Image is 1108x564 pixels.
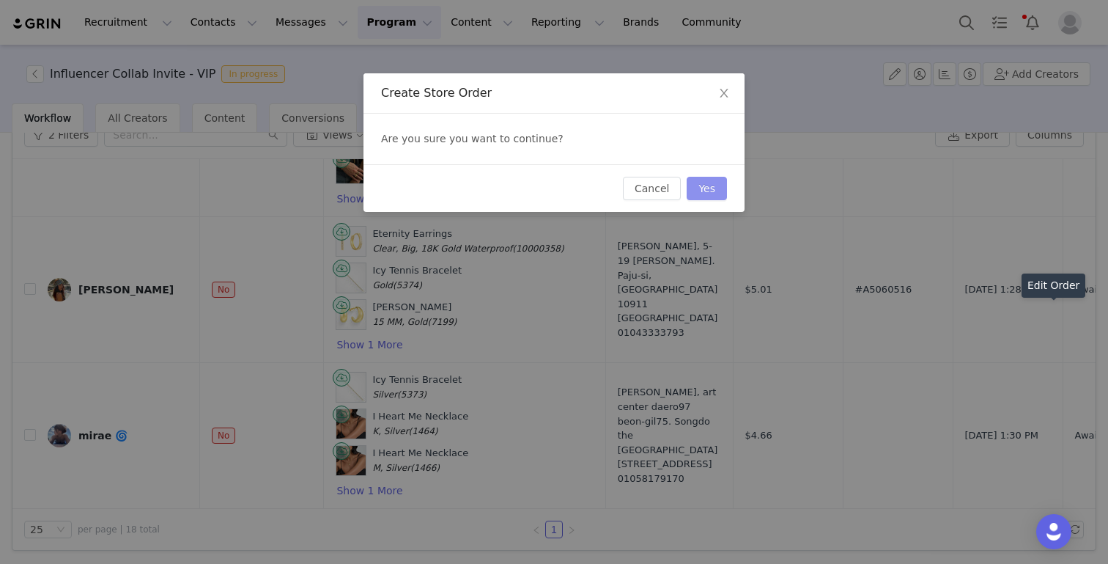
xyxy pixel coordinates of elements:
[363,114,745,164] div: Are you sure you want to continue?
[623,177,681,200] button: Cancel
[687,177,727,200] button: Yes
[703,73,745,114] button: Close
[718,87,730,99] i: icon: close
[1036,514,1071,549] div: Open Intercom Messenger
[1022,274,1085,298] div: Edit Order
[381,85,727,101] div: Create Store Order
